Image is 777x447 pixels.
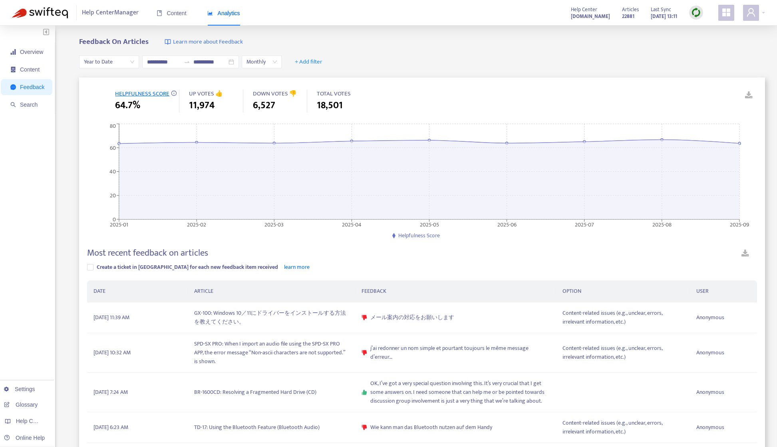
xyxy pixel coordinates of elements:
[355,280,556,302] th: FEEDBACK
[115,98,140,113] span: 64.7%
[562,344,684,362] span: Content-related issues (e.g., unclear, errors, irrelevant information, etc.)
[113,215,116,224] tspan: 0
[110,220,128,229] tspan: 2025-01
[370,344,550,362] span: j’ai redonner un nom simple et pourtant toujours le même message d’erreur…
[562,419,684,436] span: Content-related issues (e.g., unclear, errors, irrelevant information, etc.)
[79,36,149,48] b: Feedback On Articles
[721,8,731,17] span: appstore
[253,89,297,99] span: DOWN VOTES 👎
[696,348,724,357] span: Anonymous
[20,101,38,108] span: Search
[184,59,190,65] span: to
[622,5,639,14] span: Articles
[730,220,749,229] tspan: 2025-09
[398,231,440,240] span: Helpfulness Score
[295,57,322,67] span: + Add filter
[497,220,517,229] tspan: 2025-06
[93,313,129,322] span: [DATE] 11:39 AM
[696,313,724,322] span: Anonymous
[370,379,550,405] span: OK, I’ve got a very special question involving this. It’s very crucial that I get some answers on...
[420,220,439,229] tspan: 2025-05
[184,59,190,65] span: swap-right
[12,7,68,18] img: Swifteq
[317,89,351,99] span: TOTAL VOTES
[362,315,367,320] span: dislike
[10,49,16,55] span: signal
[370,313,454,322] span: メール案内の対応をお願いします
[651,5,671,14] span: Last Sync
[187,220,207,229] tspan: 2025-02
[20,66,40,73] span: Content
[93,348,131,357] span: [DATE] 10:32 AM
[362,389,367,395] span: like
[10,84,16,90] span: message
[110,143,116,152] tspan: 60
[10,102,16,107] span: search
[4,435,45,441] a: Online Help
[110,191,116,200] tspan: 20
[265,220,284,229] tspan: 2025-03
[188,302,355,333] td: GX-100: Windows 10／11にドライバーをインストールする方法を教えてください。
[696,388,724,397] span: Anonymous
[188,280,355,302] th: ARTICLE
[571,5,597,14] span: Help Center
[20,49,43,55] span: Overview
[157,10,162,16] span: book
[109,167,116,176] tspan: 40
[173,38,243,47] span: Learn more about Feedback
[207,10,213,16] span: area-chart
[16,418,49,424] span: Help Centers
[4,386,35,392] a: Settings
[253,98,275,113] span: 6,527
[4,401,38,408] a: Glossary
[157,10,187,16] span: Content
[342,220,362,229] tspan: 2025-04
[690,280,757,302] th: USER
[362,350,367,356] span: dislike
[93,423,128,432] span: [DATE] 6:23 AM
[571,12,610,21] a: [DOMAIN_NAME]
[556,280,690,302] th: OPTION
[284,262,310,272] a: learn more
[10,67,16,72] span: container
[97,262,278,272] span: Create a ticket in [GEOGRAPHIC_DATA] for each new feedback item received
[696,423,724,432] span: Anonymous
[188,412,355,443] td: TD-17: Using the Bluetooth Feature (Bluetooth Audio)
[87,248,208,258] h4: Most recent feedback on articles
[317,98,343,113] span: 18,501
[207,10,240,16] span: Analytics
[93,388,128,397] span: [DATE] 7:24 AM
[188,333,355,373] td: SPD-SX PRO: When I import an audio file using the SPD-SX PRO APP, the error message “Non-ascii ch...
[362,425,367,430] span: dislike
[84,56,134,68] span: Year to Date
[745,415,771,441] iframe: メッセージングウィンドウの起動ボタン、進行中の会話
[370,423,492,432] span: Wie kann man das Bluetooth nutzen auf dem Handy
[651,12,677,21] strong: [DATE] 13:11
[115,89,169,99] span: HELPFULNESS SCORE
[82,5,139,20] span: Help Center Manager
[165,39,171,45] img: image-link
[691,8,701,18] img: sync.dc5367851b00ba804db3.png
[189,89,223,99] span: UP VOTES 👍
[746,8,756,17] span: user
[622,12,634,21] strong: 22881
[165,38,243,47] a: Learn more about Feedback
[20,84,44,90] span: Feedback
[652,220,672,229] tspan: 2025-08
[246,56,277,68] span: Monthly
[575,220,594,229] tspan: 2025-07
[87,280,187,302] th: DATE
[289,56,328,68] button: + Add filter
[562,309,684,326] span: Content-related issues (e.g., unclear, errors, irrelevant information, etc.)
[189,98,215,113] span: 11,974
[188,373,355,412] td: BR-1600CD: Resolving a Fragmented Hard Drive (CD)
[110,121,116,131] tspan: 80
